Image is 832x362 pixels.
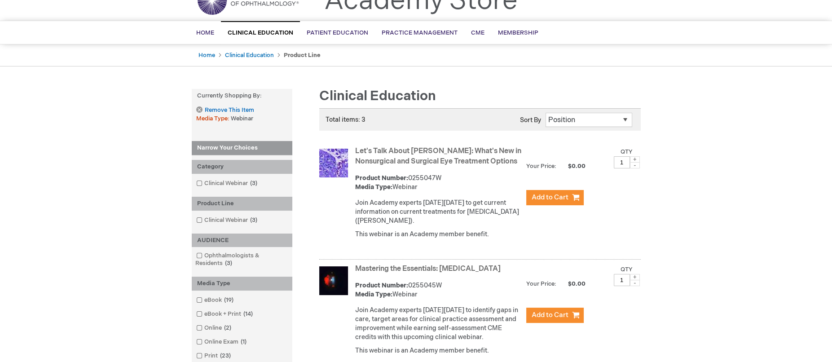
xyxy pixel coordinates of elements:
strong: Your Price: [526,163,556,170]
input: Qty [614,156,630,168]
span: 2 [222,324,233,331]
span: Media Type [196,115,231,122]
strong: Currently Shopping by: [192,89,292,103]
span: Membership [498,29,538,36]
span: $0.00 [558,280,587,287]
p: This webinar is an Academy member benefit. [355,346,522,355]
span: 1 [238,338,249,345]
a: Let's Talk About [PERSON_NAME]: What's New in Nonsurgical and Surgical Eye Treatment Options [355,147,521,166]
strong: Product Line [284,52,321,59]
a: Clinical Education [225,52,274,59]
strong: Product Number: [355,174,408,182]
span: Practice Management [382,29,458,36]
span: Patient Education [307,29,368,36]
a: Ophthalmologists & Residents3 [194,252,290,268]
span: 19 [222,296,236,304]
span: Home [196,29,214,36]
div: 0255045W Webinar [355,281,522,299]
span: Clinical Education [228,29,293,36]
button: Add to Cart [526,190,584,205]
strong: Media Type: [355,183,392,191]
span: Remove This Item [205,106,254,115]
a: Print23 [194,352,234,360]
div: Category [192,160,292,174]
span: 23 [218,352,233,359]
img: Let's Talk About TED: What's New in Nonsurgical and Surgical Eye Treatment Options [319,149,348,177]
span: Clinical Education [319,88,436,104]
span: 3 [223,260,234,267]
span: CME [471,29,484,36]
span: $0.00 [558,163,587,170]
a: Clinical Webinar3 [194,216,261,225]
strong: Narrow Your Choices [192,141,292,155]
button: Add to Cart [526,308,584,323]
a: eBook + Print14 [194,310,256,318]
a: eBook19 [194,296,237,305]
a: Mastering the Essentials: [MEDICAL_DATA] [355,265,501,273]
span: 3 [248,180,260,187]
div: Media Type [192,277,292,291]
p: This webinar is an Academy member benefit. [355,230,522,239]
span: 14 [241,310,255,318]
span: Add to Cart [532,311,568,319]
p: Join Academy experts [DATE][DATE] to get current information on current treatments for [MEDICAL_D... [355,199,522,225]
p: Join Academy experts [DATE][DATE] to identify gaps in care, target areas for clinical practice as... [355,306,522,342]
img: Mastering the Essentials: Uveitis [319,266,348,295]
span: Add to Cart [532,193,568,202]
a: Online Exam1 [194,338,250,346]
strong: Media Type: [355,291,392,298]
label: Sort By [520,116,541,124]
a: Remove This Item [196,106,254,114]
a: Clinical Webinar3 [194,179,261,188]
label: Qty [621,148,633,155]
strong: Your Price: [526,280,556,287]
div: 0255047W Webinar [355,174,522,192]
div: AUDIENCE [192,234,292,247]
a: Home [198,52,215,59]
label: Qty [621,266,633,273]
input: Qty [614,274,630,286]
strong: Product Number: [355,282,408,289]
a: Online2 [194,324,235,332]
span: 3 [248,216,260,224]
span: Total items: 3 [326,116,365,124]
div: Product Line [192,197,292,211]
span: Webinar [231,115,253,122]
